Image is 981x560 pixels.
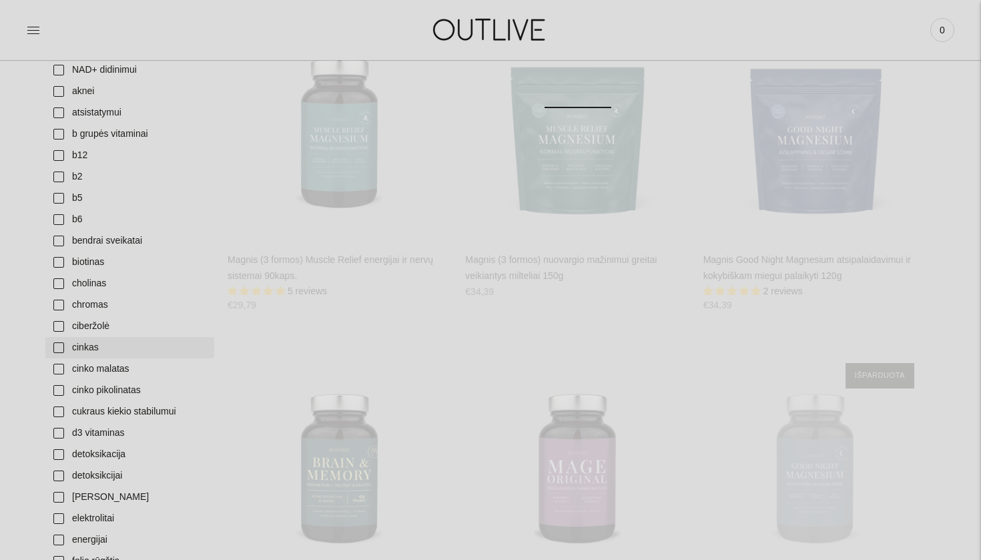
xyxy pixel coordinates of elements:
a: atsistatymui [45,102,214,123]
a: detoksikcijai [45,465,214,487]
a: b2 [45,166,214,188]
a: NAD+ didinimui [45,59,214,81]
span: Į krepšelį [316,203,364,216]
a: energijai [45,529,214,551]
a: b grupės vitaminai [45,123,214,145]
a: cukraus kiekio stabilumui [45,401,214,423]
span: Į krepšelį [791,203,839,216]
a: detoksikacija [45,444,214,465]
a: cinko malatas [45,358,214,380]
a: biotinas [45,252,214,273]
a: chromas [45,294,214,316]
a: 0 [930,15,954,45]
a: elektrolitai [45,508,214,529]
a: cinkas [45,337,214,358]
a: d3 vitaminas [45,423,214,444]
a: ciberžolė [45,316,214,337]
a: aknei [45,81,214,102]
span: Į krepšelį [554,538,601,551]
a: b5 [45,188,214,209]
img: OUTLIVE [407,7,574,53]
a: cinko pikolinatas [45,380,214,401]
span: Į krepšelį [554,203,601,216]
a: b12 [45,145,214,166]
a: cholinas [45,273,214,294]
span: 0 [933,21,952,39]
a: b6 [45,209,214,230]
span: Į krepšelį [316,538,364,551]
a: bendrai sveikatai [45,230,214,252]
a: [PERSON_NAME] [45,487,214,508]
